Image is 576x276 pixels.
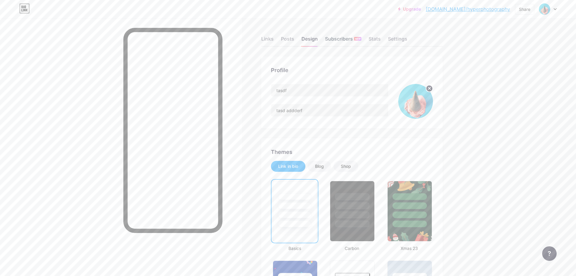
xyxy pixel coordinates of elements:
[398,84,433,119] img: hyperphotography
[325,35,361,46] div: Subscribers
[386,245,433,251] div: Xmas 23
[341,163,351,169] div: Shop
[519,6,530,12] div: Share
[271,84,388,96] input: Name
[539,3,550,15] img: hyperphotography
[426,5,510,13] a: [DOMAIN_NAME]/hyperphotography
[278,163,298,169] div: Link in bio
[398,7,421,12] a: Upgrade
[271,66,433,74] div: Profile
[281,35,294,46] div: Posts
[271,148,433,156] div: Themes
[369,35,381,46] div: Stats
[271,245,318,251] div: Basics
[261,35,274,46] div: Links
[301,35,318,46] div: Design
[315,163,324,169] div: Blog
[328,245,376,251] div: Carbon
[388,35,407,46] div: Settings
[271,104,388,116] input: Bio
[355,37,361,41] span: NEW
